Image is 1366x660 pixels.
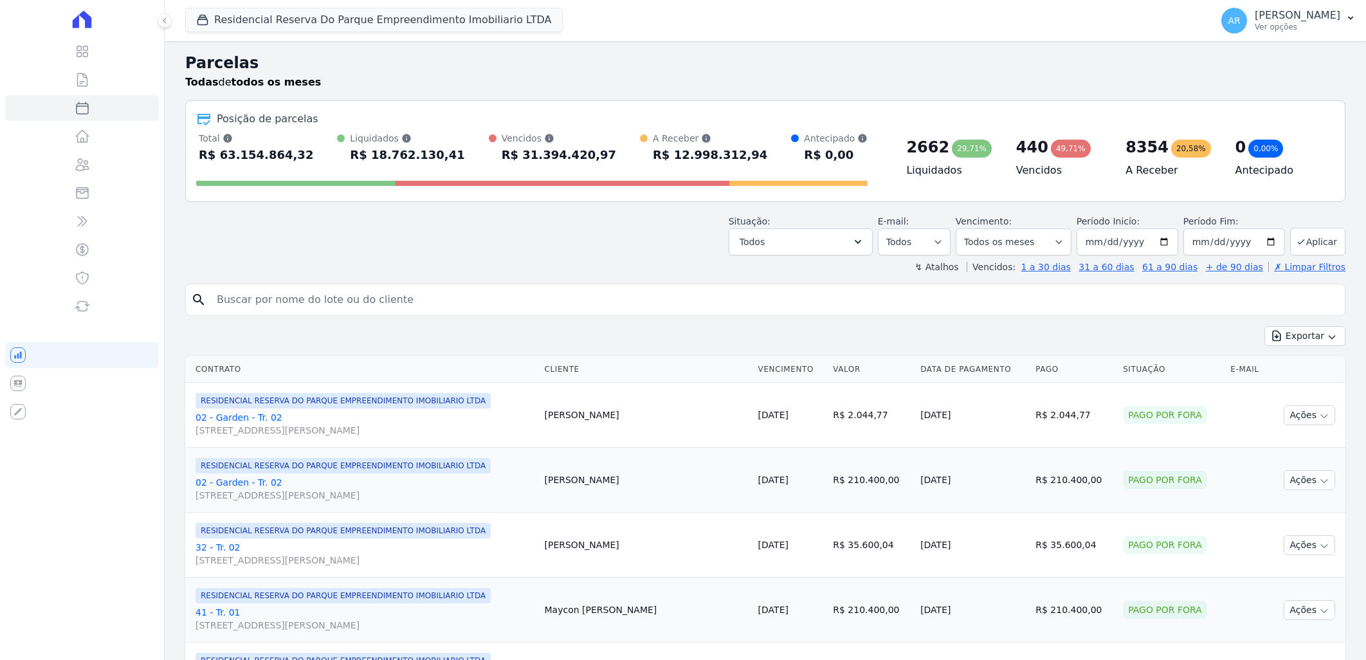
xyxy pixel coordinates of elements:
[729,228,873,255] button: Todos
[1051,140,1091,158] div: 49,71%
[1225,356,1270,383] th: E-mail
[1030,356,1118,383] th: Pago
[804,145,868,165] div: R$ 0,00
[502,132,616,145] div: Vencidos
[740,234,765,250] span: Todos
[804,132,868,145] div: Antecipado
[1290,228,1345,255] button: Aplicar
[196,588,491,603] span: RESIDENCIAL RESERVA DO PARQUE EMPREENDIMENTO IMOBILIARIO LTDA
[956,216,1012,226] label: Vencimento:
[196,606,534,632] a: 41 - Tr. 01[STREET_ADDRESS][PERSON_NAME]
[185,356,540,383] th: Contrato
[1171,140,1211,158] div: 20,58%
[1118,356,1225,383] th: Situação
[540,383,753,448] td: [PERSON_NAME]
[758,475,788,485] a: [DATE]
[540,513,753,578] td: [PERSON_NAME]
[915,513,1030,578] td: [DATE]
[729,216,770,226] label: Situação:
[540,578,753,643] td: Maycon [PERSON_NAME]
[540,356,753,383] th: Cliente
[185,75,321,90] p: de
[1077,216,1140,226] label: Período Inicío:
[199,145,313,165] div: R$ 63.154.864,32
[185,51,1345,75] h2: Parcelas
[878,216,909,226] label: E-mail:
[1268,262,1345,272] a: ✗ Limpar Filtros
[1206,262,1263,272] a: + de 90 dias
[196,489,534,502] span: [STREET_ADDRESS][PERSON_NAME]
[1123,471,1207,489] div: Pago por fora
[196,393,491,408] span: RESIDENCIAL RESERVA DO PARQUE EMPREENDIMENTO IMOBILIARIO LTDA
[1284,470,1335,490] button: Ações
[653,132,767,145] div: A Receber
[828,448,915,513] td: R$ 210.400,00
[196,554,534,567] span: [STREET_ADDRESS][PERSON_NAME]
[906,163,995,178] h4: Liquidados
[217,111,318,127] div: Posição de parcelas
[1235,137,1246,158] div: 0
[1030,383,1118,448] td: R$ 2.044,77
[196,476,534,502] a: 02 - Garden - Tr. 02[STREET_ADDRESS][PERSON_NAME]
[1284,535,1335,555] button: Ações
[967,262,1015,272] label: Vencidos:
[758,605,788,615] a: [DATE]
[906,137,949,158] div: 2662
[915,448,1030,513] td: [DATE]
[758,540,788,550] a: [DATE]
[915,262,958,272] label: ↯ Atalhos
[1228,16,1240,25] span: AR
[199,132,313,145] div: Total
[1142,262,1198,272] a: 61 a 90 dias
[196,523,491,538] span: RESIDENCIAL RESERVA DO PARQUE EMPREENDIMENTO IMOBILIARIO LTDA
[209,287,1340,313] input: Buscar por nome do lote ou do cliente
[1123,536,1207,554] div: Pago por fora
[915,356,1030,383] th: Data de Pagamento
[1030,448,1118,513] td: R$ 210.400,00
[191,292,206,307] i: search
[1021,262,1071,272] a: 1 a 30 dias
[915,578,1030,643] td: [DATE]
[232,76,322,88] strong: todos os meses
[502,145,616,165] div: R$ 31.394.420,97
[1016,163,1105,178] h4: Vencidos
[653,145,767,165] div: R$ 12.998.312,94
[196,458,491,473] span: RESIDENCIAL RESERVA DO PARQUE EMPREENDIMENTO IMOBILIARIO LTDA
[1211,3,1366,39] button: AR [PERSON_NAME] Ver opções
[1248,140,1283,158] div: 0,00%
[185,8,563,32] button: Residencial Reserva Do Parque Empreendimento Imobiliario LTDA
[1235,163,1324,178] h4: Antecipado
[952,140,992,158] div: 29,71%
[196,541,534,567] a: 32 - Tr. 02[STREET_ADDRESS][PERSON_NAME]
[1030,578,1118,643] td: R$ 210.400,00
[196,411,534,437] a: 02 - Garden - Tr. 02[STREET_ADDRESS][PERSON_NAME]
[1183,215,1285,228] label: Período Fim:
[915,383,1030,448] td: [DATE]
[828,513,915,578] td: R$ 35.600,04
[350,132,464,145] div: Liquidados
[1123,601,1207,619] div: Pago por fora
[540,448,753,513] td: [PERSON_NAME]
[1123,406,1207,424] div: Pago por fora
[1284,600,1335,620] button: Ações
[350,145,464,165] div: R$ 18.762.130,41
[1264,326,1345,346] button: Exportar
[1125,163,1214,178] h4: A Receber
[1125,137,1169,158] div: 8354
[185,76,219,88] strong: Todas
[196,424,534,437] span: [STREET_ADDRESS][PERSON_NAME]
[196,619,534,632] span: [STREET_ADDRESS][PERSON_NAME]
[1016,137,1048,158] div: 440
[1079,262,1134,272] a: 31 a 60 dias
[1030,513,1118,578] td: R$ 35.600,04
[1284,405,1335,425] button: Ações
[828,578,915,643] td: R$ 210.400,00
[1255,9,1340,22] p: [PERSON_NAME]
[1255,22,1340,32] p: Ver opções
